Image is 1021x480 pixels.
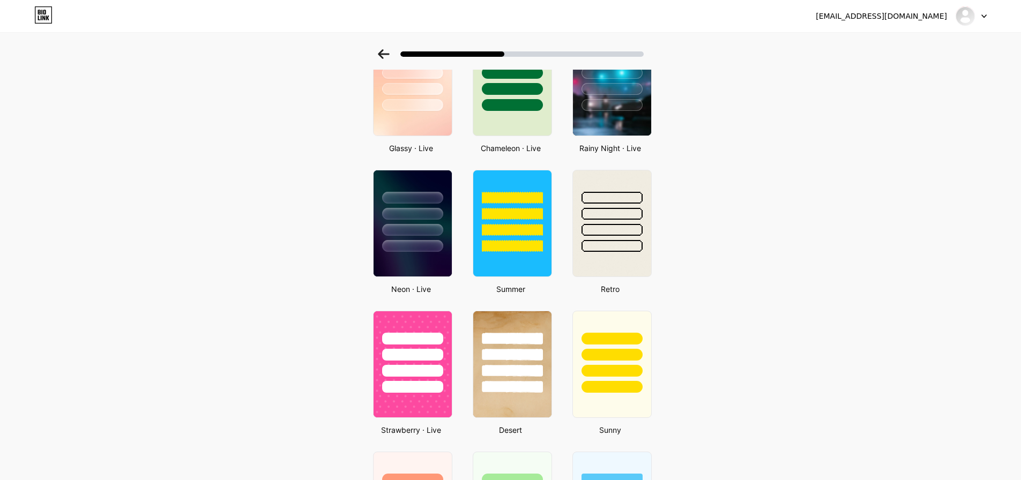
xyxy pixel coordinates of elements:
[370,424,452,436] div: Strawberry · Live
[469,424,552,436] div: Desert
[469,142,552,154] div: Chameleon · Live
[955,6,975,26] img: billyteeshirt
[569,283,652,295] div: Retro
[816,11,947,22] div: [EMAIL_ADDRESS][DOMAIN_NAME]
[370,142,452,154] div: Glassy · Live
[370,283,452,295] div: Neon · Live
[469,283,552,295] div: Summer
[569,142,652,154] div: Rainy Night · Live
[569,424,652,436] div: Sunny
